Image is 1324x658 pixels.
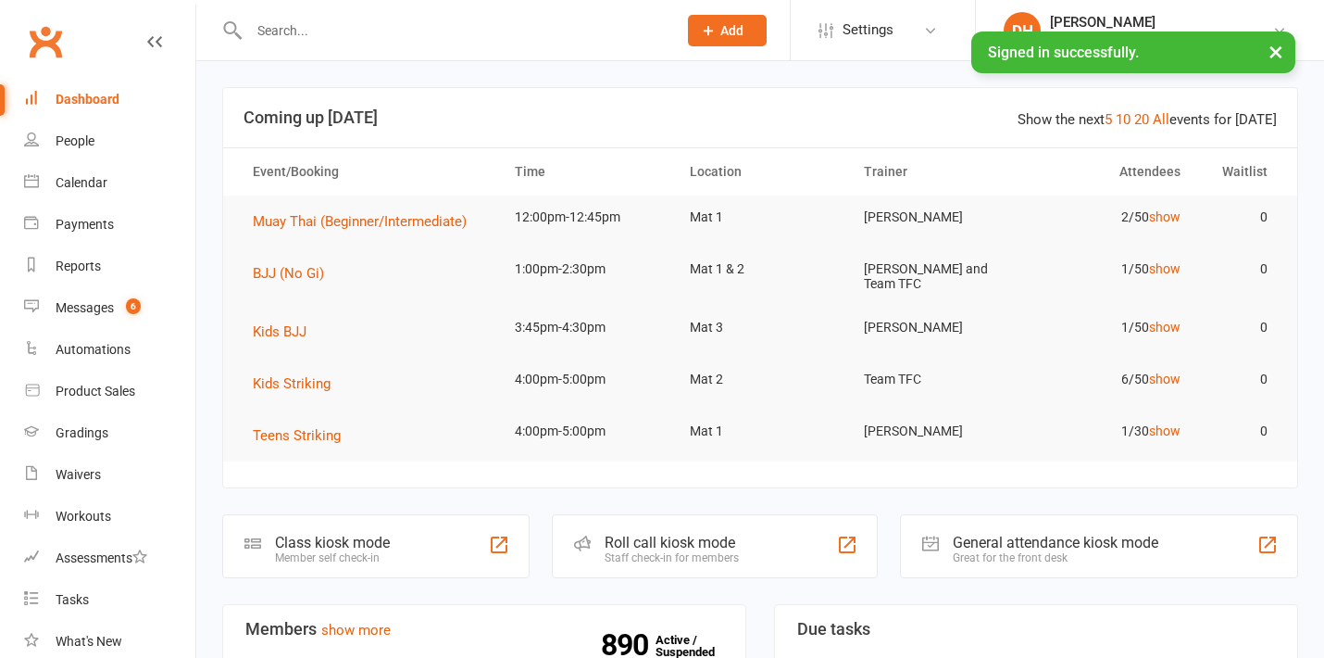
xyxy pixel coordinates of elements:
td: [PERSON_NAME] [847,306,1022,349]
button: BJJ (No Gi) [253,262,337,285]
td: 0 [1197,358,1284,401]
button: Muay Thai (Beginner/Intermediate) [253,210,480,233]
td: Mat 1 [673,196,848,239]
div: Product Sales [56,384,135,399]
span: Muay Thai (Beginner/Intermediate) [253,213,467,230]
div: Staff check-in for members [605,551,739,564]
button: Teens Striking [253,424,354,447]
td: 6/50 [1022,358,1197,401]
input: Search... [244,18,664,44]
div: Payments [56,217,114,232]
div: Messages [56,300,114,315]
div: Workouts [56,509,111,524]
th: Waitlist [1197,148,1284,196]
td: [PERSON_NAME] [847,196,1022,239]
a: show more [321,622,391,639]
span: Teens Striking [253,427,341,444]
div: The Fight Centre [GEOGRAPHIC_DATA] [1050,31,1272,47]
td: [PERSON_NAME] [847,410,1022,453]
div: Class kiosk mode [275,534,390,551]
a: Assessments [24,538,195,579]
td: 0 [1197,196,1284,239]
span: Add [720,23,743,38]
h3: Coming up [DATE] [244,108,1277,127]
span: Signed in successfully. [988,44,1139,61]
div: What's New [56,634,122,649]
div: Reports [56,259,101,273]
td: Mat 2 [673,358,848,401]
a: Waivers [24,454,195,496]
a: Reports [24,246,195,287]
td: 1:00pm-2:30pm [498,247,673,291]
td: 3:45pm-4:30pm [498,306,673,349]
a: 5 [1105,111,1112,128]
td: Team TFC [847,358,1022,401]
td: 0 [1197,410,1284,453]
td: 1/50 [1022,306,1197,349]
div: [PERSON_NAME] [1050,14,1272,31]
a: Gradings [24,412,195,454]
span: Kids Striking [253,375,331,392]
div: DH [1004,12,1041,49]
td: 0 [1197,247,1284,291]
a: Product Sales [24,371,195,412]
button: Kids Striking [253,373,343,395]
a: show [1149,372,1180,386]
td: Mat 1 [673,410,848,453]
div: Roll call kiosk mode [605,534,739,551]
td: 2/50 [1022,196,1197,239]
div: Dashboard [56,92,119,107]
a: Clubworx [22,19,69,65]
span: Kids BJJ [253,323,306,340]
span: 6 [126,298,141,314]
h3: Due tasks [797,620,1275,639]
td: 1/30 [1022,410,1197,453]
th: Time [498,148,673,196]
span: Settings [843,9,893,51]
div: Waivers [56,467,101,482]
a: show [1149,320,1180,335]
div: Great for the front desk [953,551,1158,564]
th: Trainer [847,148,1022,196]
button: Kids BJJ [253,321,319,343]
div: Automations [56,342,131,357]
td: Mat 1 & 2 [673,247,848,291]
a: 10 [1116,111,1130,128]
a: show [1149,209,1180,224]
a: show [1149,424,1180,438]
div: People [56,133,94,148]
td: [PERSON_NAME] and Team TFC [847,247,1022,306]
a: Automations [24,329,195,371]
td: 12:00pm-12:45pm [498,196,673,239]
th: Attendees [1022,148,1197,196]
button: × [1259,32,1293,71]
div: Calendar [56,175,107,190]
span: BJJ (No Gi) [253,265,324,282]
div: Tasks [56,592,89,607]
div: Assessments [56,550,147,565]
div: Gradings [56,425,108,440]
th: Event/Booking [236,148,498,196]
a: Messages 6 [24,287,195,329]
button: Add [688,15,767,46]
td: 4:00pm-5:00pm [498,410,673,453]
a: Payments [24,204,195,246]
div: General attendance kiosk mode [953,534,1158,551]
td: Mat 3 [673,306,848,349]
div: Member self check-in [275,551,390,564]
a: All [1153,111,1169,128]
a: Dashboard [24,79,195,120]
a: Tasks [24,579,195,621]
a: Workouts [24,496,195,538]
div: Show the next events for [DATE] [1018,108,1277,131]
td: 4:00pm-5:00pm [498,358,673,401]
a: show [1149,261,1180,276]
td: 0 [1197,306,1284,349]
th: Location [673,148,848,196]
a: Calendar [24,162,195,204]
a: People [24,120,195,162]
h3: Members [245,620,723,639]
a: 20 [1134,111,1149,128]
td: 1/50 [1022,247,1197,291]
